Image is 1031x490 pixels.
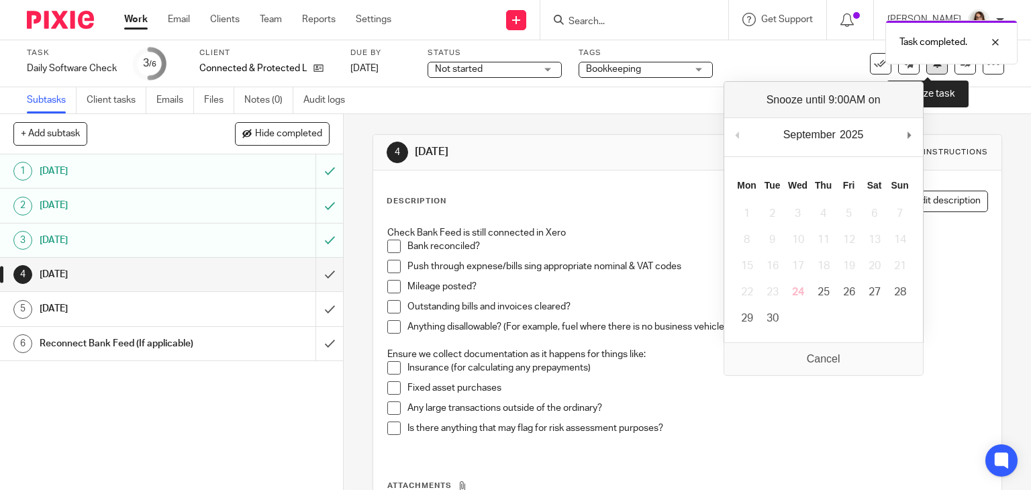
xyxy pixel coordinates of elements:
h1: [DATE] [40,264,215,285]
a: Notes (0) [244,87,293,113]
button: 29 [734,305,760,332]
p: Anything disallowable? (For example, fuel where there is no business vehicle) [407,320,988,334]
abbr: Thursday [815,180,832,191]
abbr: Saturday [867,180,882,191]
abbr: Tuesday [765,180,781,191]
div: 3 [143,56,156,71]
img: Caroline%20-%20HS%20-%20LI.png [968,9,989,31]
span: Not started [435,64,483,74]
div: Instructions [924,147,988,158]
a: Subtasks [27,87,77,113]
button: 27 [862,279,887,305]
p: Description [387,196,446,207]
a: Work [124,13,148,26]
span: Hide completed [255,129,322,140]
h1: [DATE] [415,145,716,159]
a: Email [168,13,190,26]
div: September [781,125,838,145]
abbr: Monday [737,180,756,191]
p: Connected & Protected Ltd [199,62,307,75]
p: Insurance (for calculating any prepayments) [407,361,988,375]
div: 5 [13,300,32,319]
small: /6 [149,60,156,68]
h1: [DATE] [40,299,215,319]
div: Daily Software Check [27,62,117,75]
a: Audit logs [303,87,355,113]
button: Hide completed [235,122,330,145]
button: 26 [836,279,862,305]
a: Settings [356,13,391,26]
p: Check Bank Feed is still connected in Xero [387,226,988,240]
label: Client [199,48,334,58]
a: Reports [302,13,336,26]
a: Client tasks [87,87,146,113]
div: 6 [13,334,32,353]
button: 30 [760,305,785,332]
abbr: Friday [843,180,855,191]
p: Any large transactions outside of the ordinary? [407,401,988,415]
p: Bank reconciled? [407,240,988,253]
button: Edit description [894,191,988,212]
div: 3 [13,231,32,250]
abbr: Sunday [891,180,909,191]
p: Mileage posted? [407,280,988,293]
p: Task completed. [899,36,967,49]
div: 4 [13,265,32,284]
img: Pixie [27,11,94,29]
button: 25 [811,279,836,305]
label: Status [428,48,562,58]
h1: [DATE] [40,195,215,215]
p: Fixed asset purchases [407,381,988,395]
a: Emails [156,87,194,113]
span: Attachments [387,482,452,489]
button: 28 [887,279,913,305]
span: Bookkeeping [586,64,641,74]
h1: Reconnect Bank Feed (If applicable) [40,334,215,354]
button: Previous Month [731,125,744,145]
a: Clients [210,13,240,26]
button: Next Month [903,125,916,145]
p: Is there anything that may flag for risk assessment purposes? [407,422,988,435]
a: Team [260,13,282,26]
div: 2025 [838,125,866,145]
h1: [DATE] [40,161,215,181]
span: [DATE] [350,64,379,73]
label: Task [27,48,117,58]
div: 2 [13,197,32,215]
p: Outstanding bills and invoices cleared? [407,300,988,313]
div: 4 [387,142,408,163]
label: Due by [350,48,411,58]
p: Ensure we collect documentation as it happens for things like: [387,348,988,361]
abbr: Wednesday [788,180,807,191]
a: Files [204,87,234,113]
div: 1 [13,162,32,181]
h1: [DATE] [40,230,215,250]
p: Push through expnese/bills sing appropriate nominal & VAT codes [407,260,988,273]
button: + Add subtask [13,122,87,145]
